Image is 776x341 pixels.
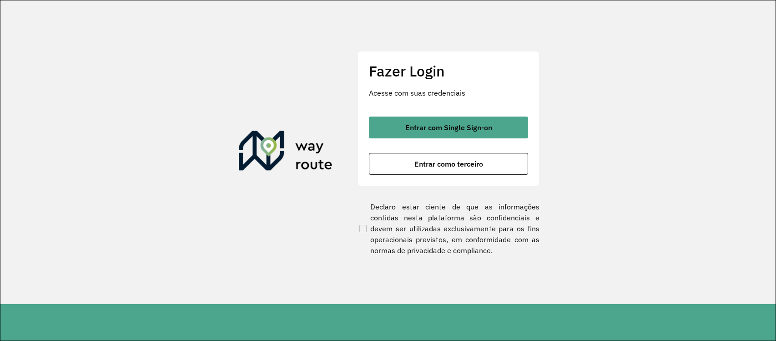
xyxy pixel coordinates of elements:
[369,87,528,98] p: Acesse com suas credenciais
[405,124,492,131] span: Entrar com Single Sign-on
[369,153,528,175] button: button
[369,62,528,80] h2: Fazer Login
[414,160,483,168] span: Entrar como terceiro
[239,131,333,174] img: Roteirizador AmbevTech
[358,201,539,256] label: Declaro estar ciente de que as informações contidas nesta plataforma são confidenciais e devem se...
[369,117,528,138] button: button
